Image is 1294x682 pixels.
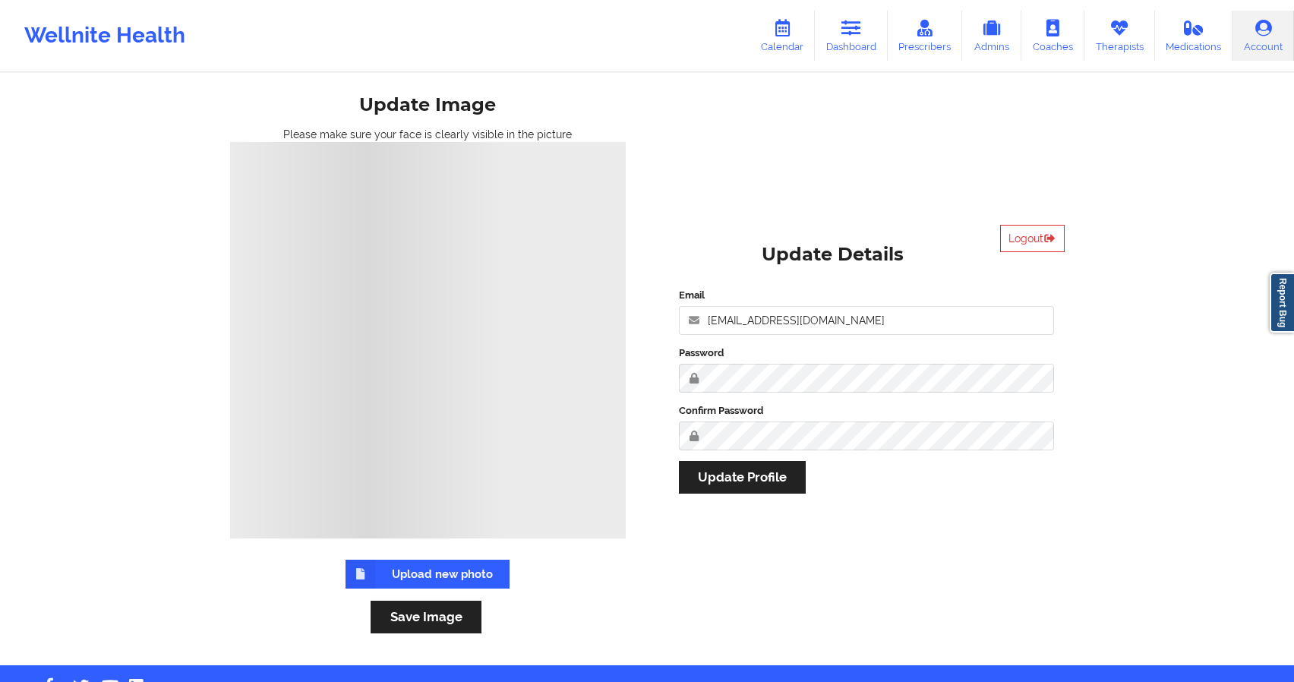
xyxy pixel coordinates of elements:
button: Logout [1000,225,1065,252]
a: Report Bug [1270,273,1294,333]
label: Email [679,288,1054,303]
a: Dashboard [815,11,888,61]
label: Upload new photo [346,560,510,589]
button: Update Profile [679,461,806,494]
a: Coaches [1021,11,1084,61]
a: Calendar [750,11,815,61]
input: Email address [679,306,1054,335]
a: Prescribers [888,11,963,61]
button: Save Image [371,601,481,633]
label: Password [679,346,1054,361]
a: Admins [962,11,1021,61]
div: Please make sure your face is clearly visible in the picture [230,127,626,142]
a: Account [1232,11,1294,61]
div: Update Image [359,93,496,117]
div: Update Details [762,243,904,267]
a: Medications [1155,11,1233,61]
a: Therapists [1084,11,1155,61]
label: Confirm Password [679,403,1054,418]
